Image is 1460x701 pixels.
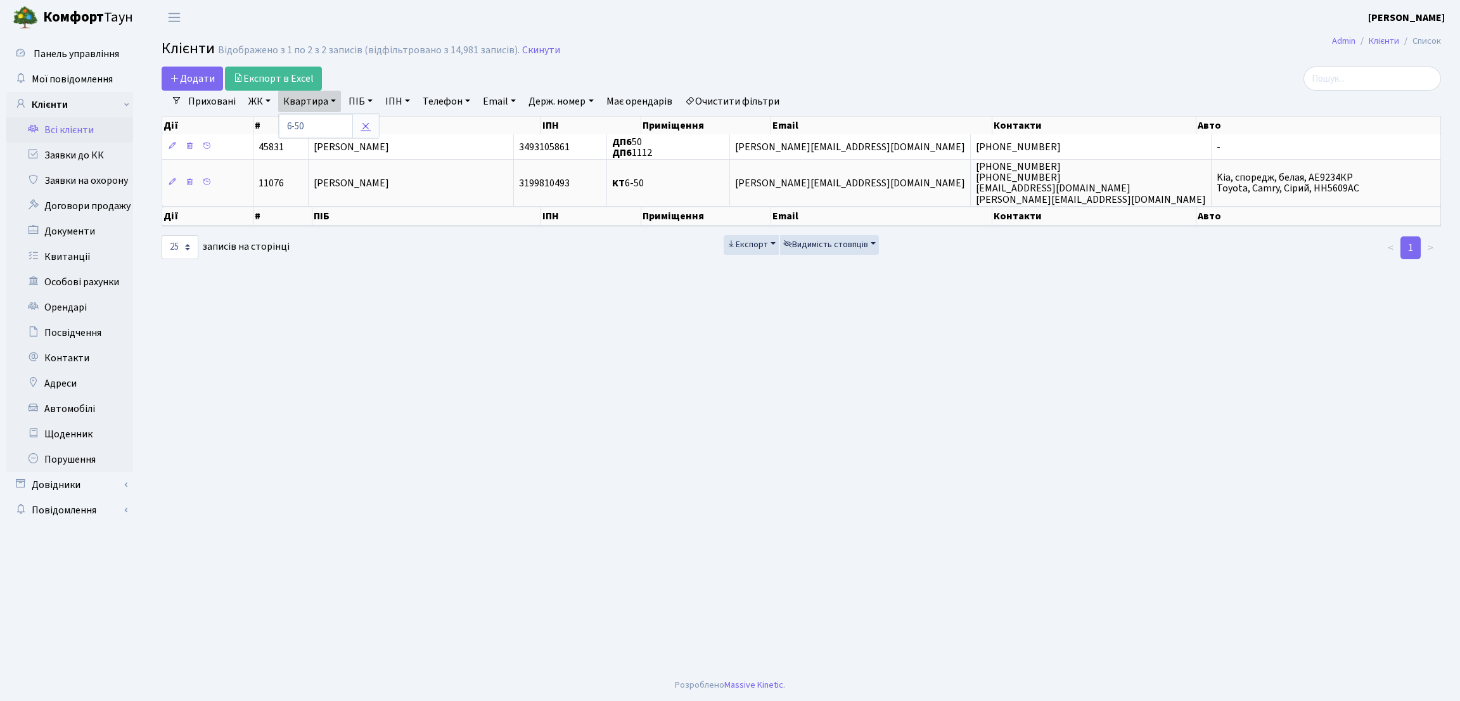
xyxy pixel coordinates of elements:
select: записів на сторінці [162,235,198,259]
th: # [253,117,312,134]
span: [PERSON_NAME] [314,176,389,190]
div: Відображено з 1 по 2 з 2 записів (відфільтровано з 14,981 записів). [218,44,520,56]
span: 3199810493 [519,176,570,190]
th: ІПН [541,207,641,226]
button: Переключити навігацію [158,7,190,28]
div: Розроблено . [675,678,785,692]
th: Приміщення [641,207,772,226]
b: Комфорт [43,7,104,27]
a: Має орендарів [601,91,677,112]
a: Автомобілі [6,396,133,421]
span: Клієнти [162,37,215,60]
b: ДП6 [612,135,632,149]
img: logo.png [13,5,38,30]
th: ПІБ [312,207,541,226]
a: Додати [162,67,223,91]
span: Kia, споредж, белая, АЕ9234КР Toyota, Camry, Сірий, HH5609AC [1217,170,1359,195]
input: Пошук... [1303,67,1441,91]
a: Контакти [6,345,133,371]
span: [PERSON_NAME][EMAIL_ADDRESS][DOMAIN_NAME] [735,176,965,190]
th: Дії [162,207,253,226]
th: ІПН [541,117,641,134]
li: Список [1399,34,1441,48]
a: Особові рахунки [6,269,133,295]
span: Мої повідомлення [32,72,113,86]
a: Очистити фільтри [680,91,784,112]
th: Контакти [992,207,1196,226]
a: 1 [1400,236,1421,259]
a: [PERSON_NAME] [1368,10,1445,25]
a: Massive Kinetic [724,678,783,691]
a: Мої повідомлення [6,67,133,92]
span: 11076 [259,176,284,190]
a: Скинути [522,44,560,56]
span: 3493105861 [519,140,570,154]
th: Авто [1196,117,1441,134]
a: Приховані [183,91,241,112]
nav: breadcrumb [1313,28,1460,55]
span: Видимість стовпців [783,238,868,251]
a: Документи [6,219,133,244]
a: Заявки до КК [6,143,133,168]
a: Порушення [6,447,133,472]
span: [PHONE_NUMBER] [PHONE_NUMBER] [EMAIL_ADDRESS][DOMAIN_NAME] [PERSON_NAME][EMAIL_ADDRESS][DOMAIN_NAME] [976,160,1206,206]
a: Квартира [278,91,341,112]
a: ЖК [243,91,276,112]
th: Дії [162,117,253,134]
a: Клієнти [6,92,133,117]
th: Авто [1196,207,1442,226]
span: - [1217,140,1220,154]
button: Експорт [724,235,779,255]
a: Договори продажу [6,193,133,219]
a: Держ. номер [523,91,598,112]
th: Email [771,207,992,226]
span: [PERSON_NAME][EMAIL_ADDRESS][DOMAIN_NAME] [735,140,965,154]
a: Довідники [6,472,133,498]
a: Email [478,91,521,112]
th: Приміщення [641,117,772,134]
a: Орендарі [6,295,133,320]
span: Панель управління [34,47,119,61]
a: Всі клієнти [6,117,133,143]
a: Клієнти [1369,34,1399,48]
span: 50 1112 [612,135,652,160]
a: Заявки на охорону [6,168,133,193]
th: ПІБ [312,117,541,134]
span: Таун [43,7,133,29]
a: Щоденник [6,421,133,447]
a: Адреси [6,371,133,396]
b: [PERSON_NAME] [1368,11,1445,25]
a: Квитанції [6,244,133,269]
a: Admin [1332,34,1355,48]
span: Додати [170,72,215,86]
th: Email [771,117,992,134]
a: ПІБ [343,91,378,112]
button: Видимість стовпців [780,235,879,255]
a: Посвідчення [6,320,133,345]
a: Експорт в Excel [225,67,322,91]
b: КТ [612,176,625,190]
th: Контакти [992,117,1196,134]
span: [PERSON_NAME] [314,140,389,154]
b: ДП6 [612,146,632,160]
a: Панель управління [6,41,133,67]
span: 45831 [259,140,284,154]
th: # [253,207,312,226]
a: ІПН [380,91,415,112]
a: Повідомлення [6,498,133,523]
span: 6-50 [612,176,644,190]
span: Експорт [727,238,768,251]
span: [PHONE_NUMBER] [976,140,1061,154]
a: Телефон [418,91,475,112]
label: записів на сторінці [162,235,290,259]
